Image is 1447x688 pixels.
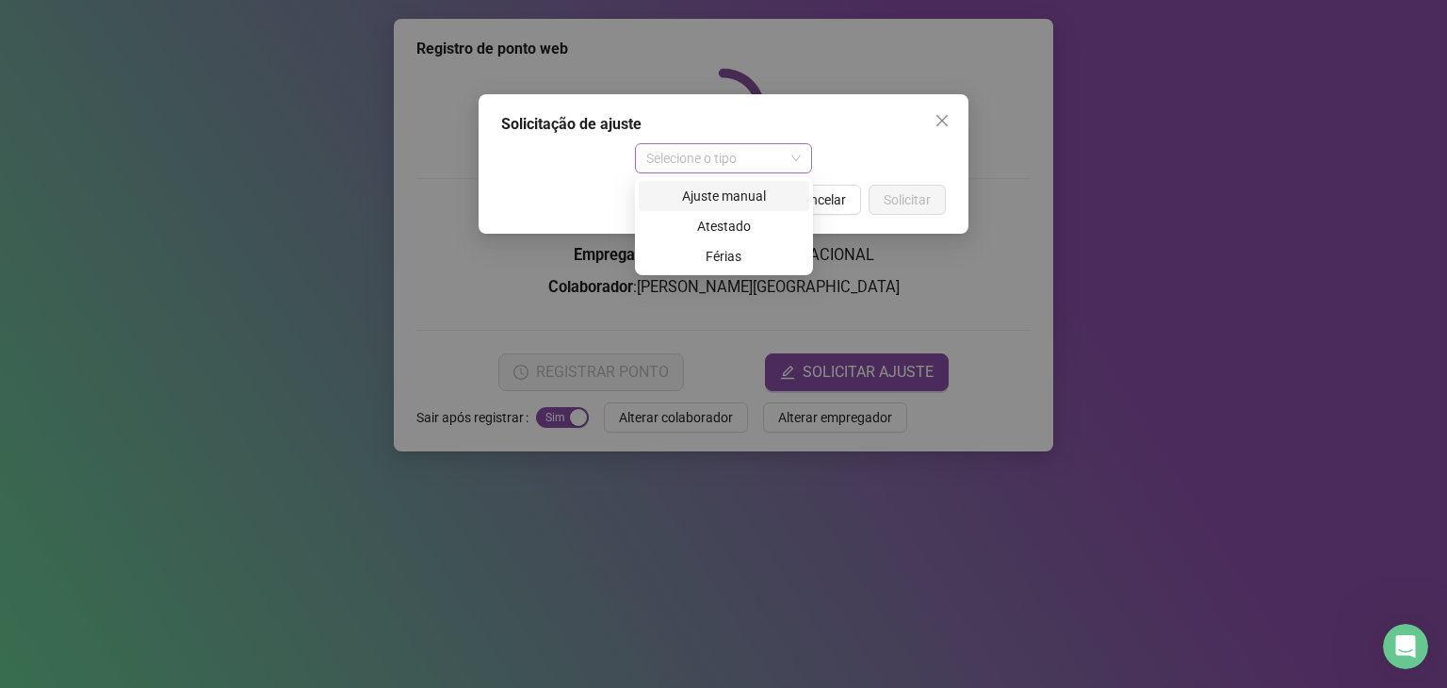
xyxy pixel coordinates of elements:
span: Selecione o tipo [646,144,802,172]
div: Atestado [639,211,809,241]
div: Ajuste manual [639,181,809,211]
button: Cancelar [779,185,861,215]
span: close [935,113,950,128]
div: Férias [639,241,809,271]
span: Cancelar [794,189,846,210]
iframe: Intercom live chat [1383,624,1428,669]
div: Atestado [650,216,798,237]
div: Solicitação de ajuste [501,113,946,136]
button: Solicitar [869,185,946,215]
div: Férias [650,246,798,267]
button: Close [927,106,957,136]
div: Ajuste manual [650,186,798,206]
